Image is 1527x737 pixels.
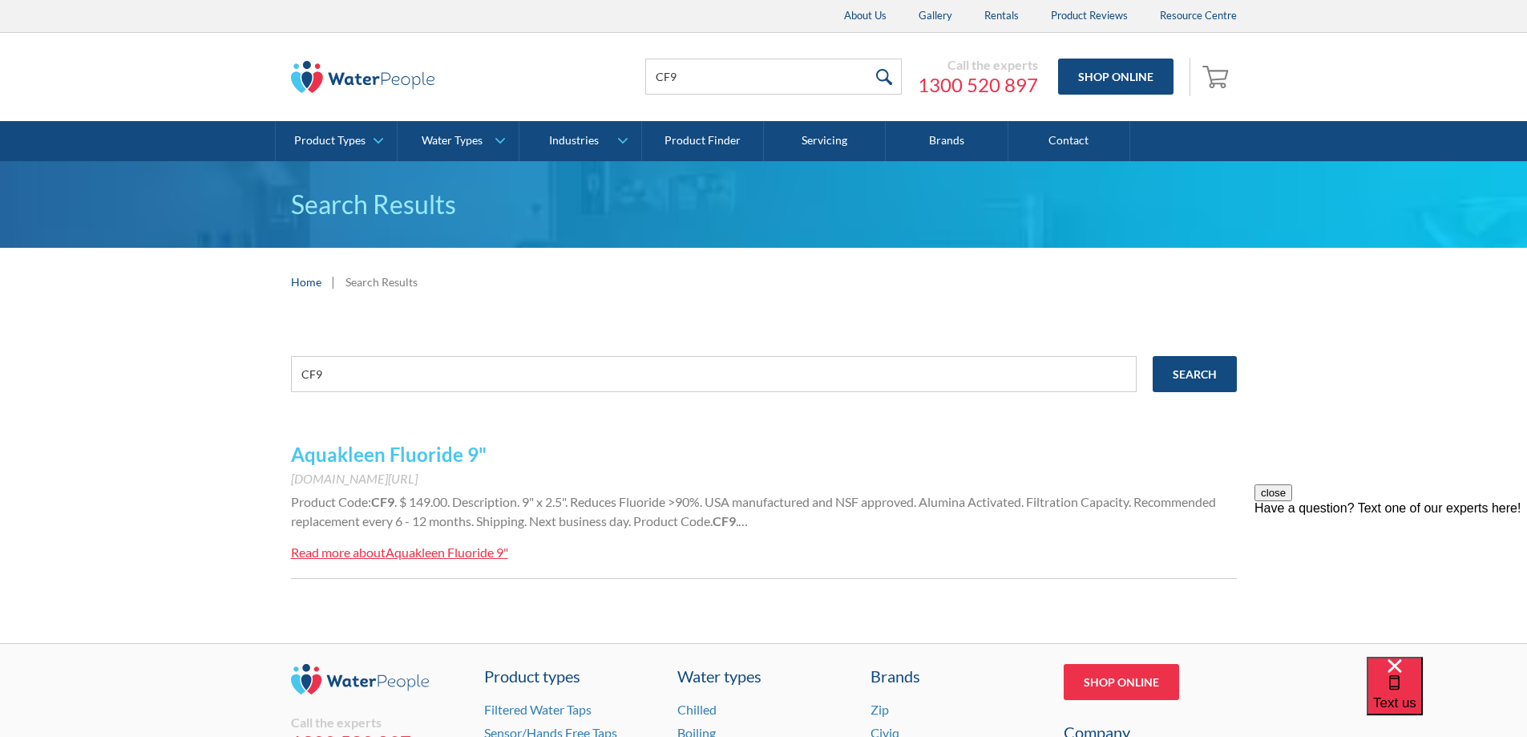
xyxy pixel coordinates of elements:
[736,513,738,528] span: .
[645,59,902,95] input: Search products
[291,61,435,93] img: The Water People
[1254,484,1527,677] iframe: podium webchat widget prompt
[291,545,386,560] div: Read more about
[291,185,1237,224] h1: Search Results
[484,702,592,717] a: Filtered Water Taps
[345,273,418,290] div: Search Results
[871,664,1044,688] div: Brands
[484,664,657,688] a: Product types
[1202,63,1233,89] img: shopping cart
[1198,58,1237,96] a: Open empty cart
[291,543,508,562] a: Read more aboutAquakleen Fluoride 9"
[291,715,464,731] div: Call the experts
[1064,664,1179,700] a: Shop Online
[291,494,1216,528] span: . $ 149.00. Description. 9" x 2.5". Reduces Fluoride >90%. USA manufactured and NSF approved. Alu...
[291,356,1137,392] input: e.g. chilled water cooler
[291,494,371,509] span: Product Code:
[918,73,1038,97] a: 1300 520 897
[1367,657,1527,737] iframe: podium webchat widget bubble
[371,494,394,509] strong: CF9
[918,57,1038,73] div: Call the experts
[886,121,1008,161] a: Brands
[738,513,748,528] span: …
[519,121,640,161] a: Industries
[329,272,337,291] div: |
[291,273,321,290] a: Home
[677,664,850,688] a: Water types
[294,134,366,148] div: Product Types
[386,545,508,560] div: Aquakleen Fluoride 9"
[276,121,397,161] a: Product Types
[549,134,599,148] div: Industries
[422,134,483,148] div: Water Types
[677,702,717,717] a: Chilled
[1153,356,1237,392] input: Search
[291,443,487,466] a: Aquakleen Fluoride 9"
[764,121,886,161] a: Servicing
[871,702,889,717] a: Zip
[642,121,764,161] a: Product Finder
[398,121,519,161] a: Water Types
[713,513,736,528] strong: CF9
[1058,59,1174,95] a: Shop Online
[1008,121,1130,161] a: Contact
[291,469,1237,488] div: [DOMAIN_NAME][URL]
